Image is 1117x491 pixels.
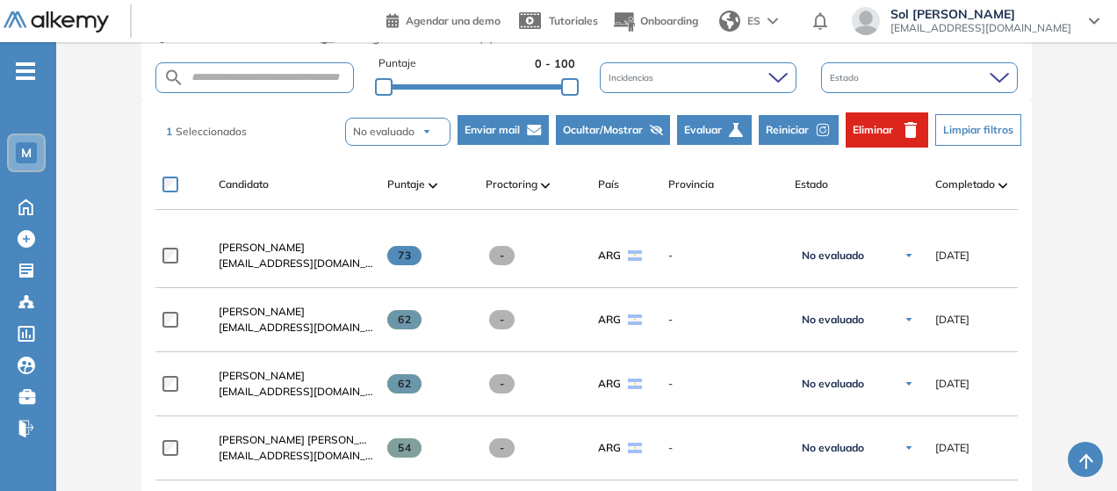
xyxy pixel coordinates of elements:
img: [missing "en.ARROW_ALT" translation] [429,183,437,188]
button: Ocultar/Mostrar [556,115,670,145]
span: [EMAIL_ADDRESS][DOMAIN_NAME] [219,320,373,336]
img: world [719,11,740,32]
span: ARG [598,312,621,328]
span: Provincia [668,177,714,192]
img: [missing "en.ARROW_ALT" translation] [998,183,1007,188]
span: [DATE] [935,248,969,264]
span: 73 [387,246,422,265]
span: [DATE] [935,376,969,392]
span: No evaluado [802,249,864,263]
span: ARG [598,376,621,392]
img: ARG [628,314,642,325]
span: ARG [598,440,621,456]
span: Enviar mail [465,122,520,138]
button: Enviar mail [458,115,549,145]
span: [DATE] [935,440,969,456]
span: 62 [387,310,422,329]
span: Ocultar/Mostrar [563,122,643,138]
img: Ícono de flecha [904,250,914,261]
a: [PERSON_NAME] [219,304,373,320]
i: - [16,69,35,73]
span: [EMAIL_ADDRESS][DOMAIN_NAME] [890,21,1071,35]
span: - [489,374,515,394]
span: ES [747,13,760,29]
span: Agendar una demo [406,14,501,27]
a: Agendar una demo [386,9,501,30]
span: Reiniciar [766,122,809,138]
span: 62 [387,374,422,394]
img: arrow [767,18,778,25]
img: ARG [628,379,642,389]
a: [PERSON_NAME] [219,240,373,256]
span: 1 [166,125,172,138]
span: [PERSON_NAME] [PERSON_NAME] [219,433,393,446]
img: Ícono de flecha [904,314,914,325]
span: - [668,248,781,264]
span: M [21,146,32,160]
span: Estado [795,177,828,192]
button: Evaluar [677,115,752,145]
span: Proctoring [486,177,537,192]
span: Incidencias [609,71,657,84]
img: [missing "en.ARROW_ALT" translation] [541,183,550,188]
span: Sol [PERSON_NAME] [890,7,1071,21]
span: Onboarding [640,14,698,27]
span: Tutoriales [549,14,598,27]
span: 0 - 100 [535,55,575,72]
button: Reiniciar [759,115,839,145]
img: Ícono de flecha [904,443,914,453]
span: Candidato [219,177,269,192]
span: País [598,177,619,192]
span: No evaluado [802,313,864,327]
span: 54 [387,438,422,458]
img: ARG [628,443,642,453]
img: ARG [628,250,642,261]
span: Completado [935,177,995,192]
span: [DATE] [935,312,969,328]
span: Puntaje [378,55,416,72]
a: [PERSON_NAME] [PERSON_NAME] [219,432,373,448]
img: SEARCH_ALT [163,67,184,89]
span: No evaluado [802,441,864,455]
span: [EMAIL_ADDRESS][DOMAIN_NAME] [219,256,373,271]
span: ARG [598,248,621,264]
span: - [668,440,781,456]
img: Logo [4,11,109,33]
button: Onboarding [612,3,698,40]
span: Evaluar [684,122,722,138]
span: - [489,246,515,265]
span: - [489,310,515,329]
div: Incidencias [600,62,796,93]
span: [PERSON_NAME] [219,369,305,382]
span: - [489,438,515,458]
div: Estado [821,62,1018,93]
span: Eliminar [853,122,893,138]
span: No evaluado [353,124,414,140]
img: arrow [422,126,432,137]
span: Seleccionados [176,125,247,138]
span: Puntaje [387,177,425,192]
span: [PERSON_NAME] [219,241,305,254]
span: - [668,312,781,328]
span: Estado [830,71,862,84]
span: [PERSON_NAME] [219,305,305,318]
a: [PERSON_NAME] [219,368,373,384]
img: Ícono de flecha [904,379,914,389]
button: Limpiar filtros [935,114,1021,146]
span: No evaluado [802,377,864,391]
span: - [668,376,781,392]
button: Eliminar [846,112,928,148]
span: [EMAIL_ADDRESS][DOMAIN_NAME] [219,448,373,464]
span: [EMAIL_ADDRESS][DOMAIN_NAME] [219,384,373,400]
